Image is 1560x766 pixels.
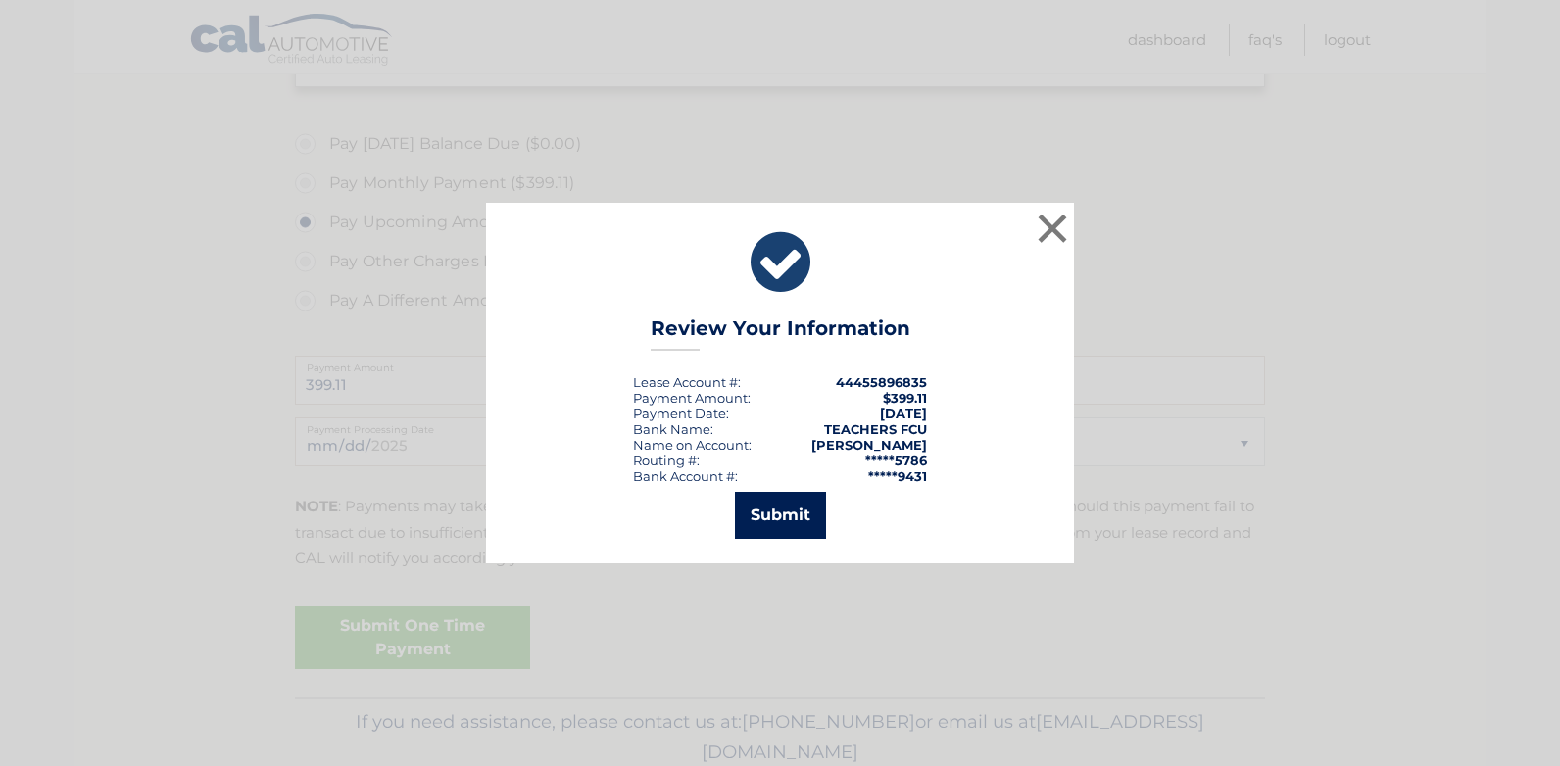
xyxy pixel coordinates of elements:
[633,421,713,437] div: Bank Name:
[824,421,927,437] strong: TEACHERS FCU
[633,390,751,406] div: Payment Amount:
[880,406,927,421] span: [DATE]
[735,492,826,539] button: Submit
[633,468,738,484] div: Bank Account #:
[633,406,729,421] div: :
[811,437,927,453] strong: [PERSON_NAME]
[836,374,927,390] strong: 44455896835
[633,374,741,390] div: Lease Account #:
[883,390,927,406] span: $399.11
[651,316,910,351] h3: Review Your Information
[633,406,726,421] span: Payment Date
[1033,209,1072,248] button: ×
[633,453,700,468] div: Routing #:
[633,437,752,453] div: Name on Account:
